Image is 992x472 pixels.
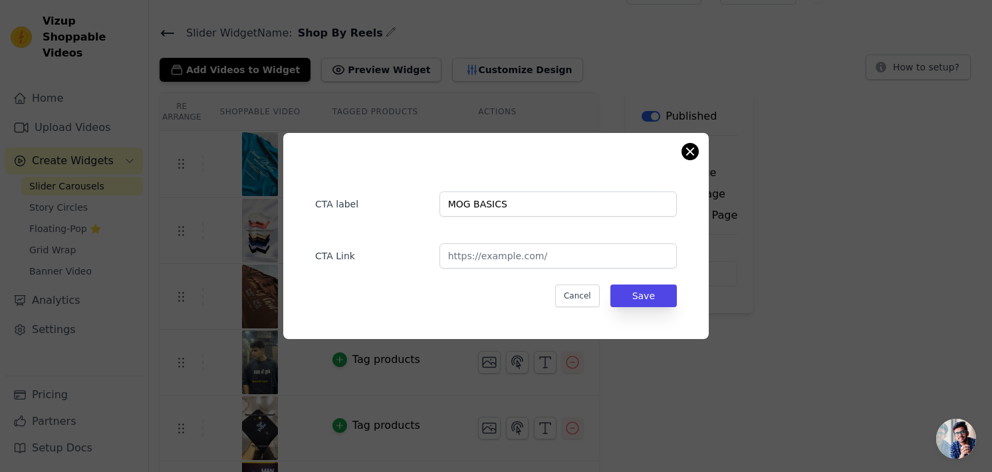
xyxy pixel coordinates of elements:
button: Cancel [555,285,600,307]
label: CTA label [315,192,429,211]
button: Close modal [682,144,698,160]
label: CTA Link [315,244,429,263]
a: Open chat [936,419,976,459]
button: Save [610,285,677,307]
input: https://example.com/ [439,243,677,269]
